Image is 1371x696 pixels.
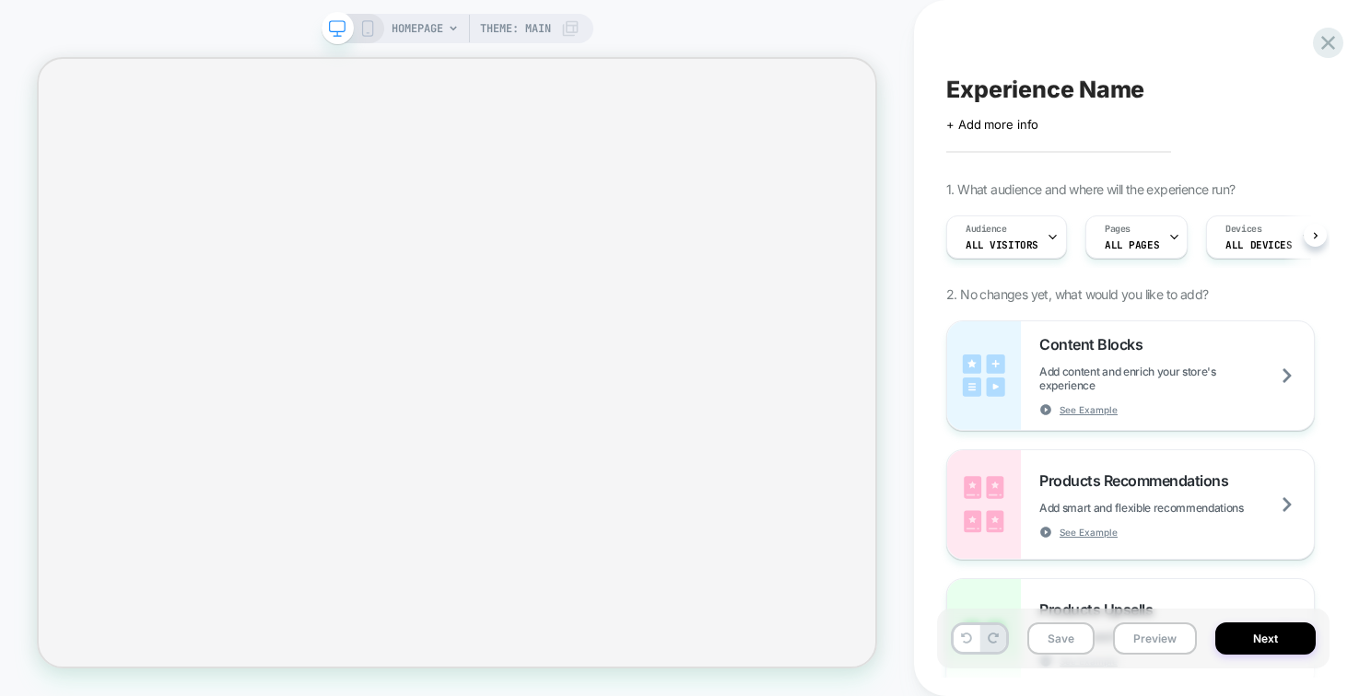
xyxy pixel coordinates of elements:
[1060,403,1118,416] span: See Example
[1060,526,1118,539] span: See Example
[1039,365,1314,392] span: Add content and enrich your store's experience
[1225,223,1261,236] span: Devices
[1113,622,1197,655] button: Preview
[946,286,1208,302] span: 2. No changes yet, what would you like to add?
[966,238,1038,251] span: All Visitors
[966,223,1007,236] span: Audience
[1105,223,1131,236] span: Pages
[1039,335,1152,354] span: Content Blocks
[392,14,443,43] span: HOMEPAGE
[946,181,1235,197] span: 1. What audience and where will the experience run?
[1027,622,1095,655] button: Save
[946,117,1038,132] span: + Add more info
[1225,238,1292,251] span: ALL DEVICES
[1039,471,1237,490] span: Products Recommendations
[480,14,551,43] span: Theme: MAIN
[1039,600,1162,619] span: Products Upsells
[946,75,1144,103] span: Experience Name
[1039,501,1290,515] span: Add smart and flexible recommendations
[1215,622,1316,655] button: Next
[1105,238,1159,251] span: ALL PAGES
